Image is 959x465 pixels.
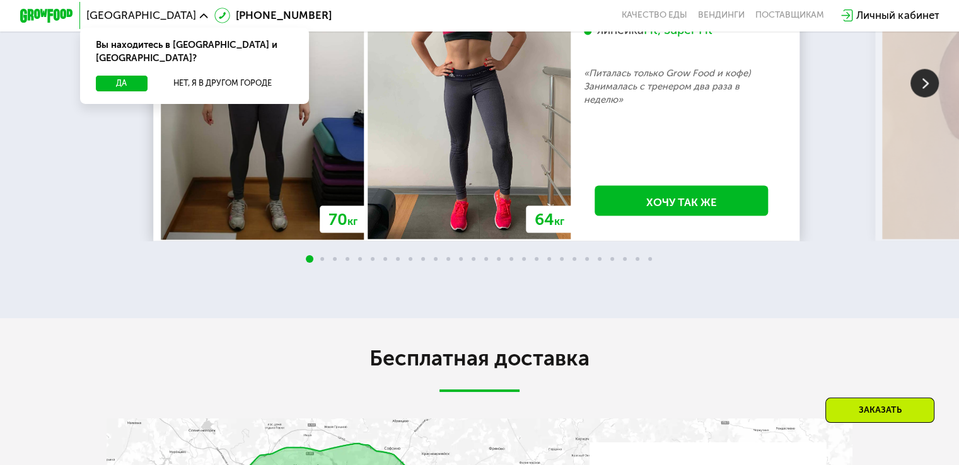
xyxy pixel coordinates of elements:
[153,76,293,91] button: Нет, я в другом городе
[595,185,769,215] a: Хочу так же
[584,67,779,106] p: «Питалась только Grow Food и кофе) Занималась с тренером два раза в неделю»
[320,205,366,233] div: 70
[698,10,745,21] a: Вендинги
[825,398,934,423] div: Заказать
[526,205,572,233] div: 64
[347,214,357,227] span: кг
[755,10,824,21] div: поставщикам
[622,10,687,21] a: Качество еды
[554,214,564,227] span: кг
[910,69,939,97] img: Slide right
[856,8,939,23] div: Личный кабинет
[86,10,196,21] span: [GEOGRAPHIC_DATA]
[80,28,309,76] div: Вы находитесь в [GEOGRAPHIC_DATA] и [GEOGRAPHIC_DATA]?
[96,76,147,91] button: Да
[214,8,332,23] a: [PHONE_NUMBER]
[107,345,852,372] h2: Бесплатная доставка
